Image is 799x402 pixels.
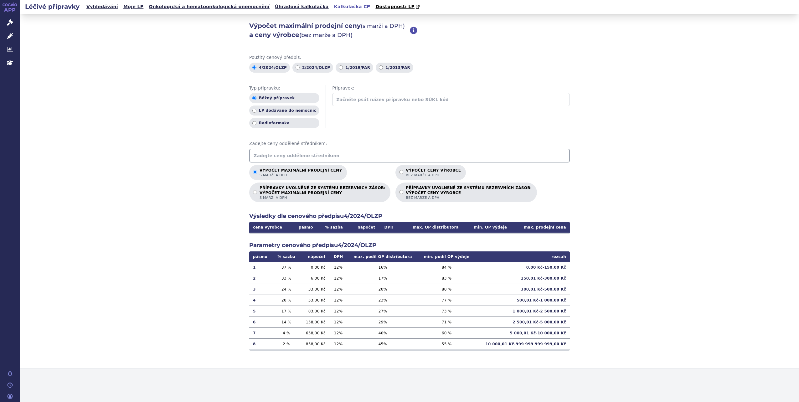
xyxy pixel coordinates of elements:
[300,306,329,317] td: 83,00 Kč
[418,295,475,306] td: 77 %
[253,170,257,174] input: Výpočet maximální prodejní cenys marží a DPH
[329,284,348,295] td: 12 %
[249,85,319,91] span: Typ přípravku:
[475,273,570,284] td: 150,01 Kč - 300,00 Kč
[475,251,570,262] th: rozsah
[339,65,343,70] input: 1/2019/FAR
[20,2,85,11] h2: Léčivé přípravky
[406,186,532,200] p: PŘÍPRAVKY UVOLNĚNÉ ZE SYSTÉMU REZERVNÍCH ZÁSOB:
[273,317,300,327] td: 14 %
[347,317,418,327] td: 29 %
[296,65,300,70] input: 2/2024/OLZP
[418,306,475,317] td: 73 %
[336,63,373,73] label: 1/2019/FAR
[300,327,329,338] td: 658,00 Kč
[249,241,570,249] h2: Parametry cenového předpisu 4/2024/OLZP
[347,327,418,338] td: 40 %
[85,3,120,11] a: Vyhledávání
[299,32,353,39] span: (bez marže a DPH)
[260,190,385,195] strong: VÝPOČET MAXIMÁLNÍ PRODEJNÍ CENY
[399,222,462,233] th: max. OP distributora
[329,251,348,262] th: DPH
[319,222,349,233] th: % sazba
[374,3,423,11] a: Dostupnosti LP
[347,338,418,349] td: 45 %
[361,23,405,29] span: (s marží a DPH)
[332,3,372,11] a: Kalkulačka CP
[249,327,273,338] td: 7
[300,262,329,273] td: 0,00 Kč
[252,65,256,70] input: 4/2024/OLZP
[273,327,300,338] td: 4 %
[329,273,348,284] td: 12 %
[249,295,273,306] td: 4
[249,212,570,220] h2: Výsledky dle cenového předpisu 4/2024/OLZP
[418,338,475,349] td: 55 %
[293,222,319,233] th: pásmo
[347,251,418,262] th: max. podíl OP distributora
[147,3,271,11] a: Onkologická a hematoonkologická onemocnění
[379,222,399,233] th: DPH
[260,168,342,178] p: Výpočet maximální prodejní ceny
[273,3,331,11] a: Úhradová kalkulačka
[418,262,475,273] td: 84 %
[273,338,300,349] td: 2 %
[329,338,348,349] td: 12 %
[418,284,475,295] td: 80 %
[249,63,290,73] label: 4/2024/OLZP
[406,190,532,195] strong: VÝPOČET CENY VÝROBCE
[260,173,342,178] span: s marží a DPH
[475,262,570,273] td: 0,00 Kč - 150,00 Kč
[300,317,329,327] td: 158,00 Kč
[252,109,256,113] input: LP dodávané do nemocnic
[475,338,570,349] td: 10 000,01 Kč - 999 999 999 999,00 Kč
[475,295,570,306] td: 500,01 Kč - 1 000,00 Kč
[273,306,300,317] td: 17 %
[475,284,570,295] td: 300,01 Kč - 500,00 Kč
[376,63,413,73] label: 1/2013/FAR
[300,284,329,295] td: 33,00 Kč
[475,317,570,327] td: 2 500,01 Kč - 5 000,00 Kč
[332,85,570,91] span: Přípravek:
[249,251,273,262] th: pásmo
[249,262,273,273] td: 1
[418,327,475,338] td: 60 %
[273,262,300,273] td: 37 %
[406,195,532,200] span: bez marže a DPH
[329,306,348,317] td: 12 %
[329,327,348,338] td: 12 %
[300,338,329,349] td: 858,00 Kč
[399,190,403,194] input: PŘÍPRAVKY UVOLNĚNÉ ZE SYSTÉMU REZERVNÍCH ZÁSOB:VÝPOČET CENY VÝROBCEbez marže a DPH
[292,63,333,73] label: 2/2024/OLZP
[249,273,273,284] td: 2
[249,338,273,349] td: 8
[300,251,329,262] th: nápočet
[249,21,410,39] h2: Výpočet maximální prodejní ceny a ceny výrobce
[462,222,511,233] th: min. OP výdeje
[249,222,293,233] th: cena výrobce
[379,65,383,70] input: 1/2013/FAR
[300,273,329,284] td: 6,00 Kč
[249,317,273,327] td: 6
[347,273,418,284] td: 17 %
[406,173,461,178] span: bez marže a DPH
[260,195,385,200] span: s marží a DPH
[475,327,570,338] td: 5 000,01 Kč - 10 000,00 Kč
[249,141,570,147] span: Zadejte ceny oddělené středníkem:
[249,118,319,128] label: Radiofarmaka
[249,54,570,61] span: Použitý cenový předpis:
[347,295,418,306] td: 23 %
[475,306,570,317] td: 1 000,01 Kč - 2 500,00 Kč
[347,262,418,273] td: 16 %
[347,284,418,295] td: 20 %
[121,3,145,11] a: Moje LP
[273,284,300,295] td: 24 %
[273,295,300,306] td: 20 %
[375,4,415,9] span: Dostupnosti LP
[399,170,403,174] input: Výpočet ceny výrobcebez marže a DPH
[252,121,256,125] input: Radiofarmaka
[332,93,570,106] input: Začněte psát název přípravku nebo SÚKL kód
[249,149,570,162] input: Zadejte ceny oddělené středníkem
[252,96,256,100] input: Běžný přípravek
[249,306,273,317] td: 5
